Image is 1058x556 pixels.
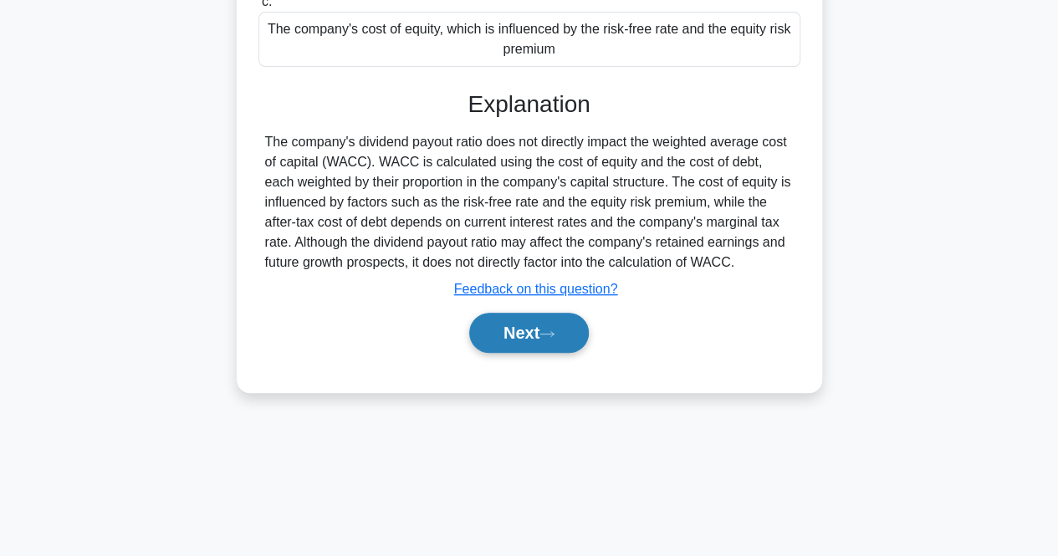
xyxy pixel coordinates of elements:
[454,282,618,296] a: Feedback on this question?
[258,12,800,67] div: The company's cost of equity, which is influenced by the risk-free rate and the equity risk premium
[268,90,790,119] h3: Explanation
[265,132,794,273] div: The company's dividend payout ratio does not directly impact the weighted average cost of capital...
[469,313,589,353] button: Next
